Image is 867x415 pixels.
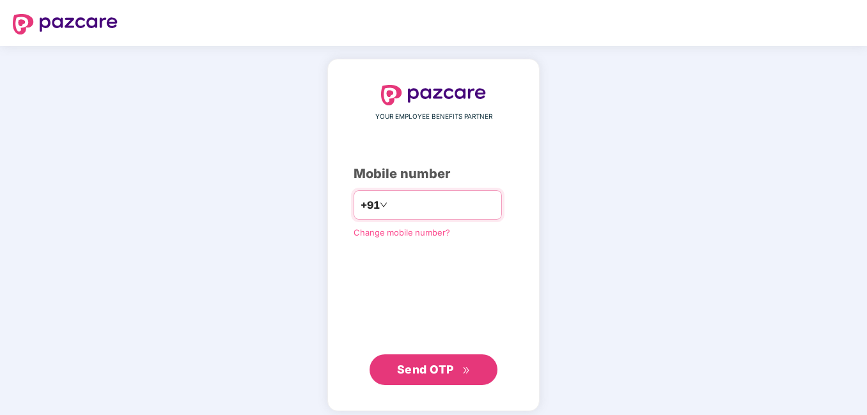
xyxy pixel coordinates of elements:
[13,14,118,34] img: logo
[462,366,471,375] span: double-right
[381,85,486,105] img: logo
[375,112,492,122] span: YOUR EMPLOYEE BENEFITS PARTNER
[370,354,497,385] button: Send OTPdouble-right
[380,201,387,209] span: down
[397,363,454,376] span: Send OTP
[354,227,450,238] a: Change mobile number?
[361,197,380,213] span: +91
[354,164,513,184] div: Mobile number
